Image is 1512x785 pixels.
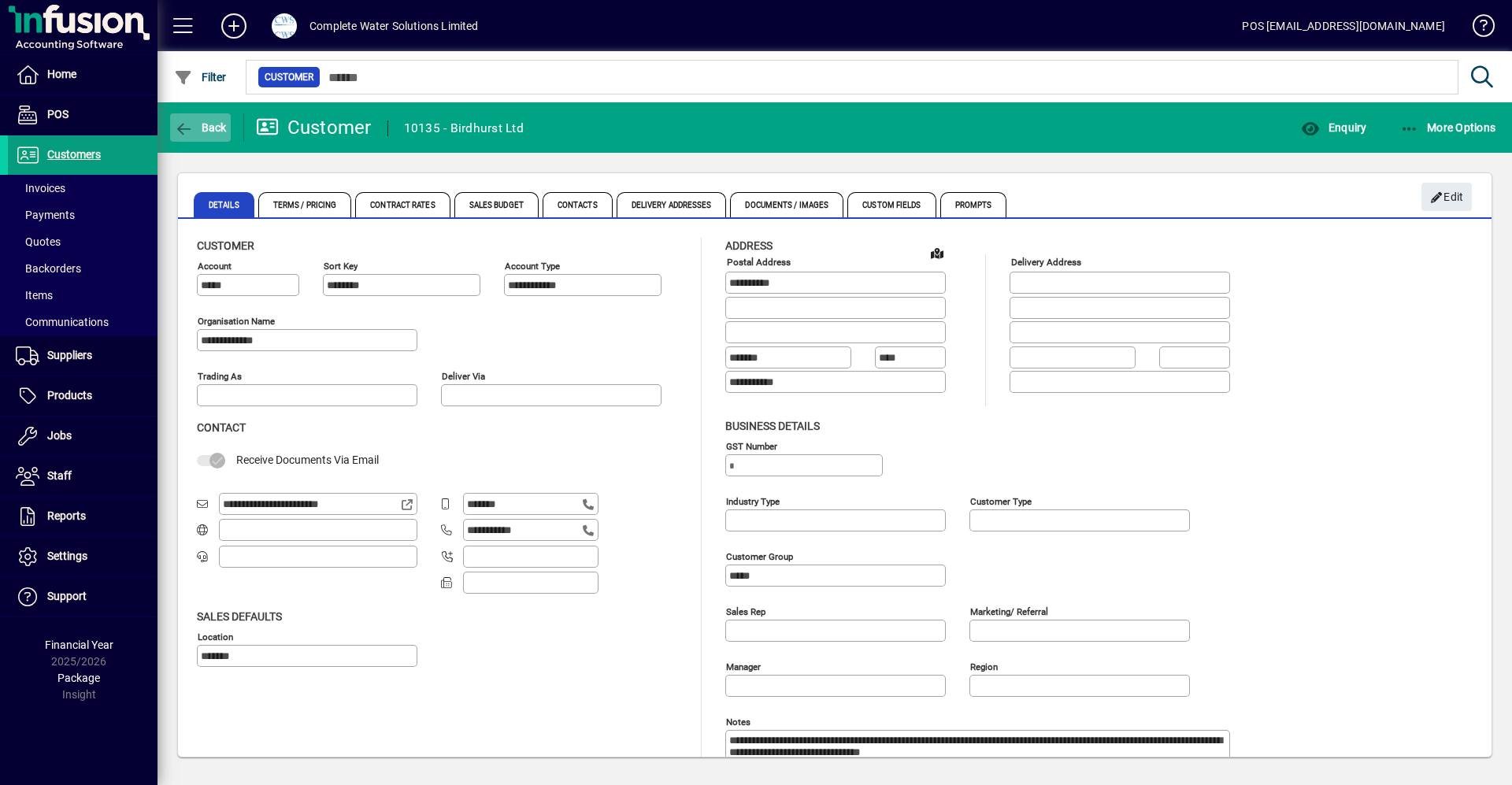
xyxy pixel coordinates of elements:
[16,235,61,248] span: Quotes
[725,239,773,252] span: Address
[8,497,157,536] a: Reports
[45,639,113,651] span: Financial Year
[47,469,72,482] span: Staff
[8,457,157,496] a: Staff
[8,202,157,228] a: Payments
[16,289,53,302] span: Items
[970,605,1048,617] mat-label: Marketing/ Referral
[355,192,450,217] span: Contract Rates
[1461,3,1492,54] a: Knowledge Base
[47,429,72,442] span: Jobs
[726,440,777,451] mat-label: GST Number
[47,148,101,161] span: Customers
[726,716,750,727] mat-label: Notes
[1400,121,1496,134] span: More Options
[1396,113,1500,142] button: More Options
[47,68,76,80] span: Home
[197,239,254,252] span: Customer
[265,69,313,85] span: Customer
[726,550,793,561] mat-label: Customer group
[1242,13,1445,39] div: POS [EMAIL_ADDRESS][DOMAIN_NAME]
[16,209,75,221] span: Payments
[8,309,157,335] a: Communications
[725,420,820,432] span: Business details
[8,417,157,456] a: Jobs
[404,116,524,141] div: 10135 - Birdhurst Ltd
[543,192,613,217] span: Contacts
[259,12,309,40] button: Profile
[309,13,479,39] div: Complete Water Solutions Limited
[8,282,157,309] a: Items
[726,495,780,506] mat-label: Industry type
[8,537,157,576] a: Settings
[8,376,157,416] a: Products
[8,336,157,376] a: Suppliers
[47,108,69,120] span: POS
[198,631,233,642] mat-label: Location
[258,192,352,217] span: Terms / Pricing
[970,661,998,672] mat-label: Region
[970,495,1032,506] mat-label: Customer type
[940,192,1007,217] span: Prompts
[197,610,282,623] span: Sales defaults
[8,55,157,94] a: Home
[157,113,244,142] app-page-header-button: Back
[1430,184,1464,210] span: Edit
[8,577,157,617] a: Support
[198,261,232,272] mat-label: Account
[47,509,86,522] span: Reports
[47,349,92,361] span: Suppliers
[174,121,227,134] span: Back
[505,261,560,272] mat-label: Account Type
[617,192,727,217] span: Delivery Addresses
[1421,183,1472,211] button: Edit
[57,672,100,684] span: Package
[454,192,539,217] span: Sales Budget
[198,316,275,327] mat-label: Organisation name
[16,262,81,275] span: Backorders
[8,175,157,202] a: Invoices
[209,12,259,40] button: Add
[1301,121,1366,134] span: Enquiry
[925,240,950,265] a: View on map
[47,389,92,402] span: Products
[847,192,936,217] span: Custom Fields
[8,228,157,255] a: Quotes
[442,371,485,382] mat-label: Deliver via
[8,255,157,282] a: Backorders
[1297,113,1370,142] button: Enquiry
[47,550,87,562] span: Settings
[256,115,372,140] div: Customer
[236,454,379,466] span: Receive Documents Via Email
[16,316,109,328] span: Communications
[170,63,231,91] button: Filter
[174,71,227,83] span: Filter
[8,95,157,135] a: POS
[197,421,246,434] span: Contact
[194,192,254,217] span: Details
[730,192,843,217] span: Documents / Images
[170,113,231,142] button: Back
[324,261,358,272] mat-label: Sort key
[726,605,765,617] mat-label: Sales rep
[726,661,761,672] mat-label: Manager
[16,182,65,194] span: Invoices
[198,371,242,382] mat-label: Trading as
[47,590,87,602] span: Support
